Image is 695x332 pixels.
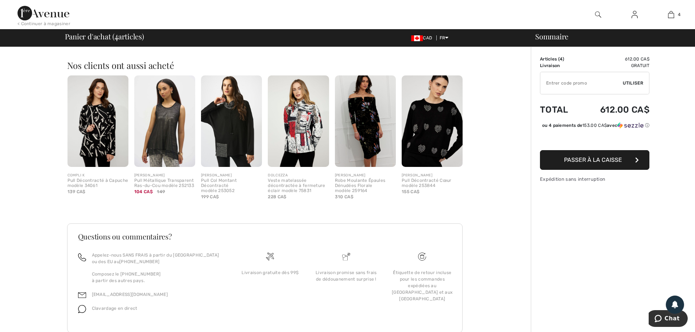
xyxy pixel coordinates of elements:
a: Se connecter [626,10,644,19]
div: [PERSON_NAME] [335,173,396,178]
span: 155 CA$ [402,189,420,194]
span: 310 CA$ [335,194,354,199]
img: Robe Moulante Épaules Dénudées Florale modèle 259164 [335,75,396,167]
span: Utiliser [623,80,643,86]
div: Robe Moulante Épaules Dénudées Florale modèle 259164 [335,178,396,193]
td: 612.00 CA$ [580,56,649,62]
iframe: PayPal-paypal [540,131,649,148]
span: 4 [115,31,118,40]
img: chat [78,305,86,313]
img: Mes infos [632,10,638,19]
td: Livraison [540,62,580,69]
p: Appelez-nous SANS FRAIS à partir du [GEOGRAPHIC_DATA] ou des EU au [92,252,224,265]
span: 139 CA$ [67,189,86,194]
a: [EMAIL_ADDRESS][DOMAIN_NAME] [92,292,168,297]
span: 4 [678,11,680,18]
span: Passer à la caisse [564,156,622,163]
span: FR [440,35,449,40]
button: Passer à la caisse [540,150,649,170]
div: [PERSON_NAME] [201,173,262,178]
a: [PHONE_NUMBER] [119,259,159,264]
img: email [78,291,86,299]
div: ou 4 paiements de avec [542,122,649,129]
img: Livraison gratuite dès 99$ [266,253,274,261]
div: Sommaire [526,33,691,40]
img: Livraison promise sans frais de dédouanement surprise&nbsp;! [342,253,350,261]
span: 228 CA$ [268,194,286,199]
div: DOLCEZZA [268,173,329,178]
td: 612.00 CA$ [580,97,649,122]
img: Mon panier [668,10,674,19]
a: 4 [653,10,689,19]
td: Articles ( ) [540,56,580,62]
span: 4 [560,56,563,62]
img: Pull Décontracté à Capuche modèle 34061 [67,75,128,167]
img: Veste matelassée décontractée à fermeture éclair modèle 75831 [268,75,329,167]
div: COMPLI K [67,173,128,178]
img: Pull Col Montant Décontracté modèle 253052 [201,75,262,167]
img: call [78,253,86,261]
div: Pull Métallique Transparent Ras-du-Cou modèle 252133 [134,178,195,188]
td: Total [540,97,580,122]
img: Canadian Dollar [411,35,423,41]
div: < Continuer à magasiner [18,20,70,27]
span: Clavardage en direct [92,306,138,311]
span: Panier d'achat ( articles) [65,33,144,40]
div: [PERSON_NAME] [134,173,195,178]
div: Pull Col Montant Décontracté modèle 253052 [201,178,262,193]
div: Livraison promise sans frais de dédouanement surprise ! [314,269,378,282]
div: Étiquette de retour incluse pour les commandes expédiées au [GEOGRAPHIC_DATA] et aux [GEOGRAPHIC_... [390,269,454,302]
img: Pull Décontracté Cœur modèle 253844 [402,75,463,167]
div: Expédition sans interruption [540,176,649,183]
input: Code promo [540,72,623,94]
div: Pull Décontracté à Capuche modèle 34061 [67,178,128,188]
span: 199 CA$ [201,194,219,199]
div: [PERSON_NAME] [402,173,463,178]
img: Pull Métallique Transparent Ras-du-Cou modèle 252133 [134,75,195,167]
span: 149 [157,188,165,195]
img: Livraison gratuite dès 99$ [418,253,426,261]
div: ou 4 paiements de153.00 CA$avecSezzle Cliquez pour en savoir plus sur Sezzle [540,122,649,131]
p: Composez le [PHONE_NUMBER] à partir des autres pays. [92,271,224,284]
img: 1ère Avenue [18,6,69,20]
div: Veste matelassée décontractée à fermeture éclair modèle 75831 [268,178,329,193]
img: Sezzle [617,122,644,129]
span: 104 CA$ [134,189,153,194]
span: 153.00 CA$ [582,123,607,128]
td: Gratuit [580,62,649,69]
div: Pull Décontracté Cœur modèle 253844 [402,178,463,188]
iframe: Ouvre un widget dans lequel vous pouvez chatter avec l’un de nos agents [649,310,688,328]
img: recherche [595,10,601,19]
span: CAD [411,35,435,40]
div: Livraison gratuite dès 99$ [238,269,302,276]
h2: Nos clients ont aussi acheté [67,61,468,70]
h3: Questions ou commentaires? [78,233,452,240]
